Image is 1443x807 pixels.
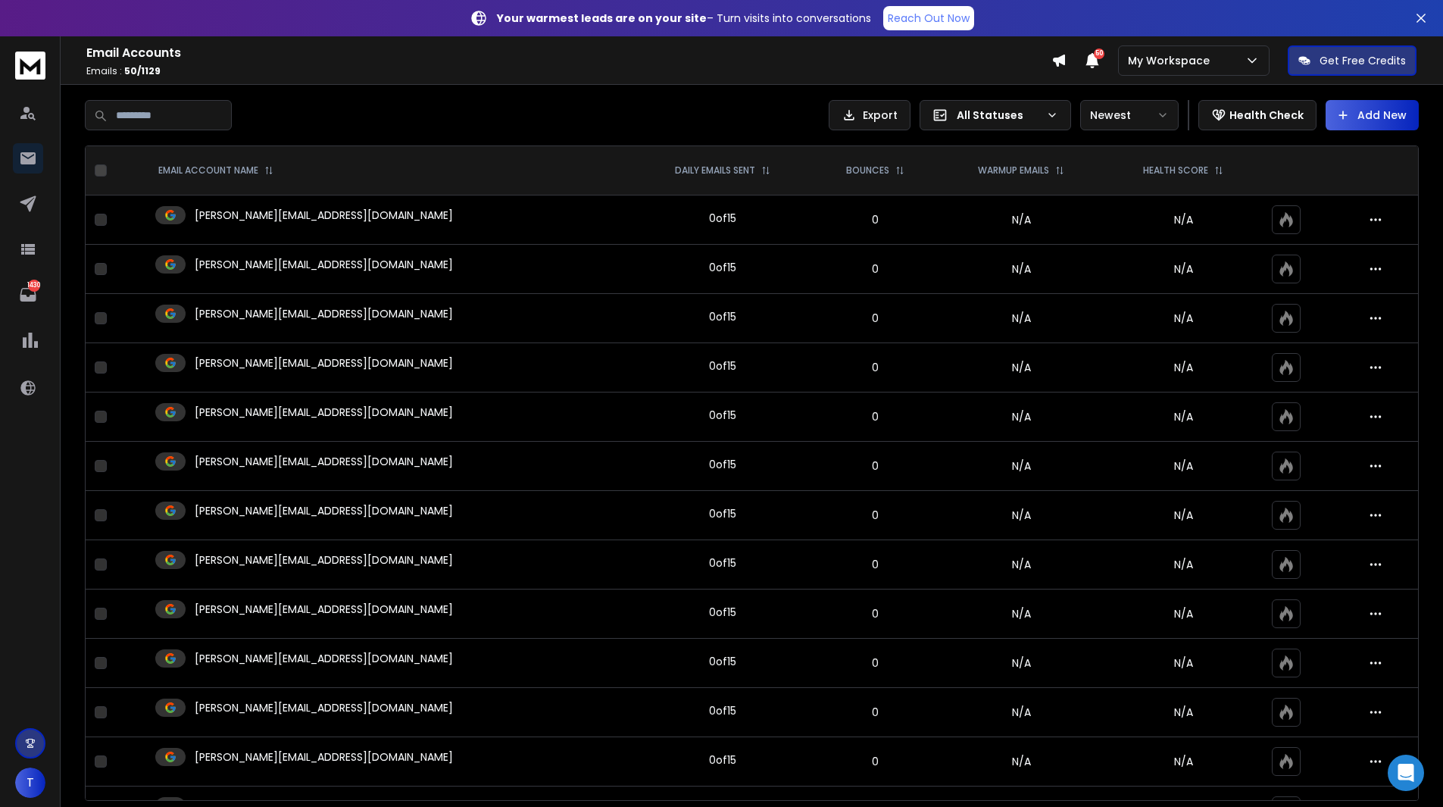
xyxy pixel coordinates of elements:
p: 0 [822,754,929,769]
td: N/A [938,590,1104,639]
h1: Email Accounts [86,44,1051,62]
td: N/A [938,639,1104,688]
div: 0 of 15 [709,703,736,718]
p: 0 [822,606,929,621]
p: 0 [822,557,929,572]
button: Export [829,100,910,130]
td: N/A [938,245,1104,294]
p: 0 [822,705,929,720]
p: N/A [1113,705,1253,720]
a: Reach Out Now [883,6,974,30]
p: BOUNCES [846,164,889,177]
p: 0 [822,508,929,523]
td: N/A [938,343,1104,393]
p: N/A [1113,606,1253,621]
button: Get Free Credits [1288,45,1416,76]
td: N/A [938,737,1104,787]
p: [PERSON_NAME][EMAIL_ADDRESS][DOMAIN_NAME] [195,602,453,617]
div: 0 of 15 [709,309,736,324]
p: [PERSON_NAME][EMAIL_ADDRESS][DOMAIN_NAME] [195,749,453,765]
button: Add New [1326,100,1419,130]
p: 0 [822,261,929,277]
td: N/A [938,540,1104,590]
div: 0 of 15 [709,506,736,521]
strong: Your warmest leads are on your site [497,11,707,26]
p: Reach Out Now [888,11,970,26]
button: T [15,768,45,798]
p: 0 [822,311,929,326]
td: N/A [938,195,1104,245]
p: N/A [1113,311,1253,326]
p: 0 [822,458,929,474]
p: N/A [1113,508,1253,523]
img: logo [15,52,45,80]
p: N/A [1113,212,1253,227]
p: [PERSON_NAME][EMAIL_ADDRESS][DOMAIN_NAME] [195,651,453,666]
p: N/A [1113,458,1253,474]
p: [PERSON_NAME][EMAIL_ADDRESS][DOMAIN_NAME] [195,208,453,223]
p: [PERSON_NAME][EMAIL_ADDRESS][DOMAIN_NAME] [195,503,453,518]
p: – Turn visits into conversations [497,11,871,26]
td: N/A [938,442,1104,491]
td: N/A [938,491,1104,540]
div: 0 of 15 [709,358,736,374]
p: WARMUP EMAILS [978,164,1049,177]
p: N/A [1113,655,1253,671]
p: [PERSON_NAME][EMAIL_ADDRESS][DOMAIN_NAME] [195,257,453,272]
p: [PERSON_NAME][EMAIL_ADDRESS][DOMAIN_NAME] [195,454,453,469]
p: Get Free Credits [1320,53,1406,68]
p: N/A [1113,261,1253,277]
div: 0 of 15 [709,605,736,620]
a: 1430 [13,280,43,310]
span: 50 / 1129 [124,64,161,77]
p: 0 [822,212,929,227]
div: EMAIL ACCOUNT NAME [158,164,273,177]
p: N/A [1113,754,1253,769]
td: N/A [938,294,1104,343]
p: My Workspace [1128,53,1216,68]
p: [PERSON_NAME][EMAIL_ADDRESS][DOMAIN_NAME] [195,700,453,715]
button: Newest [1080,100,1179,130]
div: 0 of 15 [709,457,736,472]
div: 0 of 15 [709,654,736,669]
div: 0 of 15 [709,408,736,423]
p: [PERSON_NAME][EMAIL_ADDRESS][DOMAIN_NAME] [195,552,453,568]
p: Emails : [86,65,1051,77]
p: N/A [1113,409,1253,424]
p: [PERSON_NAME][EMAIL_ADDRESS][DOMAIN_NAME] [195,306,453,321]
p: HEALTH SCORE [1143,164,1208,177]
button: Health Check [1198,100,1317,130]
p: 0 [822,360,929,375]
div: Open Intercom Messenger [1388,755,1424,791]
td: N/A [938,688,1104,737]
p: Health Check [1229,108,1304,123]
p: 1430 [28,280,40,292]
span: 50 [1094,48,1104,59]
p: [PERSON_NAME][EMAIL_ADDRESS][DOMAIN_NAME] [195,355,453,371]
p: 0 [822,655,929,671]
p: N/A [1113,360,1253,375]
div: 0 of 15 [709,260,736,275]
p: All Statuses [957,108,1040,123]
p: DAILY EMAILS SENT [675,164,755,177]
p: 0 [822,409,929,424]
td: N/A [938,393,1104,442]
p: N/A [1113,557,1253,572]
div: 0 of 15 [709,211,736,226]
div: 0 of 15 [709,752,736,768]
div: 0 of 15 [709,555,736,571]
p: [PERSON_NAME][EMAIL_ADDRESS][DOMAIN_NAME] [195,405,453,420]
